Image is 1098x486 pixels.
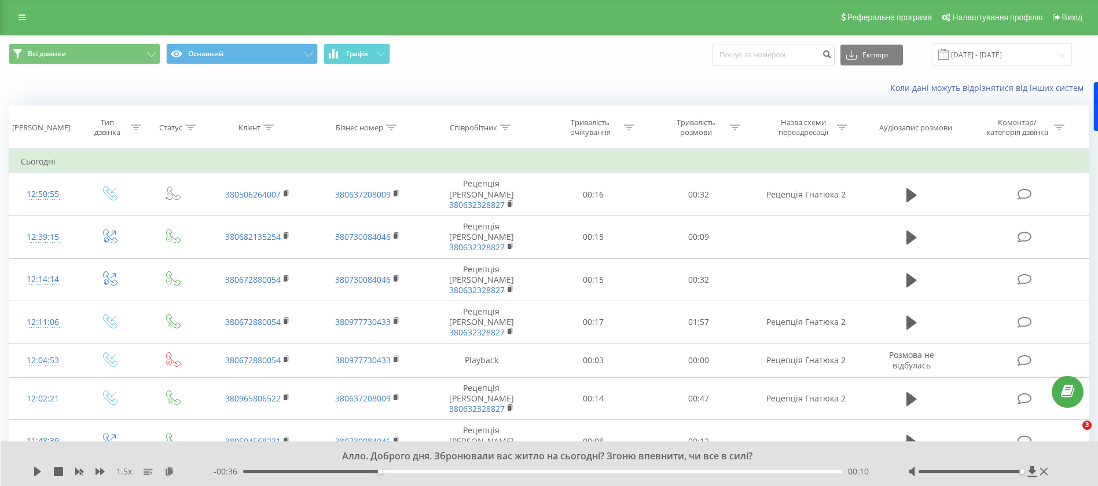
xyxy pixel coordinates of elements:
div: 11:48:39 [21,430,65,452]
a: 380632328827 [449,403,505,414]
a: 380977730433 [335,355,391,366]
td: Рецепція [PERSON_NAME] [423,377,541,420]
div: Accessibility label [1019,469,1024,474]
span: Всі дзвінки [28,49,66,59]
td: Рецепція [PERSON_NAME] [423,215,541,258]
span: Реферальна програма [847,13,932,22]
a: 380730084046 [335,231,391,242]
a: 380672880054 [225,274,281,285]
div: Аудіозапис розмови [879,123,952,133]
div: 12:02:21 [21,388,65,410]
div: Тип дзвінка [87,118,128,137]
td: Рецепція [PERSON_NAME] [423,420,541,463]
td: Рецепція [PERSON_NAME] [423,258,541,301]
a: 380632328827 [449,284,505,295]
td: Рецепція Гнатюка 2 [751,377,861,420]
td: 00:17 [541,301,646,344]
div: Статус [159,123,182,133]
td: 00:16 [541,173,646,216]
button: Всі дзвінки [9,43,160,64]
div: 12:04:53 [21,349,65,372]
a: 380506264007 [225,189,281,200]
a: 380672880054 [225,355,281,366]
a: 380672880054 [225,316,281,327]
div: Алло. Доброго дня. Збронювали вас житло на сьогодні? Згоню впевнити, чи все в силі? [135,450,949,463]
td: 00:08 [541,420,646,463]
td: Рецепція [PERSON_NAME] [423,173,541,216]
div: [PERSON_NAME] [12,123,71,133]
span: Налаштування профілю [952,13,1042,22]
div: Бізнес номер [336,123,383,133]
td: 00:09 [646,215,751,258]
td: 00:12 [646,420,751,463]
button: Основний [166,43,318,64]
td: 00:03 [541,344,646,377]
td: 00:00 [646,344,751,377]
div: Тривалість очікування [559,118,621,137]
a: 380977730433 [335,316,391,327]
span: Графік [346,50,369,58]
button: Графік [324,43,390,64]
td: Рецепція Гнатюка 2 [751,173,861,216]
a: 380632328827 [449,199,505,210]
input: Пошук за номером [712,45,835,65]
button: Експорт [840,45,903,65]
td: 00:32 [646,258,751,301]
iframe: Intercom live chat [1059,421,1086,448]
div: 12:14:14 [21,268,65,291]
span: 1.5 x [116,466,132,477]
td: 00:15 [541,258,646,301]
td: 01:57 [646,301,751,344]
td: 00:32 [646,173,751,216]
a: 380637208009 [335,189,391,200]
div: Accessibility label [378,469,383,474]
a: 380730084046 [335,274,391,285]
div: Коментар/категорія дзвінка [983,118,1051,137]
a: 380632328827 [449,327,505,338]
a: 380965806522 [225,393,281,404]
a: Коли дані можуть відрізнятися вiд інших систем [890,82,1089,93]
td: Рецепція [PERSON_NAME] [423,301,541,344]
div: 12:11:06 [21,311,65,334]
div: Клієнт [238,123,260,133]
a: 380682135254 [225,231,281,242]
a: 380637208009 [335,393,391,404]
td: Рецепція Гнатюка 2 [751,344,861,377]
span: - 00:36 [214,466,243,477]
td: 00:47 [646,377,751,420]
div: 12:39:15 [21,226,65,249]
td: Playback [423,344,541,377]
td: Сьогодні [9,150,1089,173]
td: Рецепція Гнатюка 2 [751,301,861,344]
span: Вихід [1062,13,1082,22]
span: 3 [1082,421,1092,430]
div: Тривалість розмови [665,118,727,137]
div: Співробітник [450,123,497,133]
td: 00:14 [541,377,646,420]
div: Назва схеми переадресації [772,118,834,137]
a: 380632328827 [449,242,505,253]
a: 380730084046 [335,436,391,447]
span: 00:10 [848,466,869,477]
a: 380504568231 [225,436,281,447]
td: 00:15 [541,215,646,258]
span: Розмова не відбулась [889,349,934,371]
div: 12:50:55 [21,183,65,206]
